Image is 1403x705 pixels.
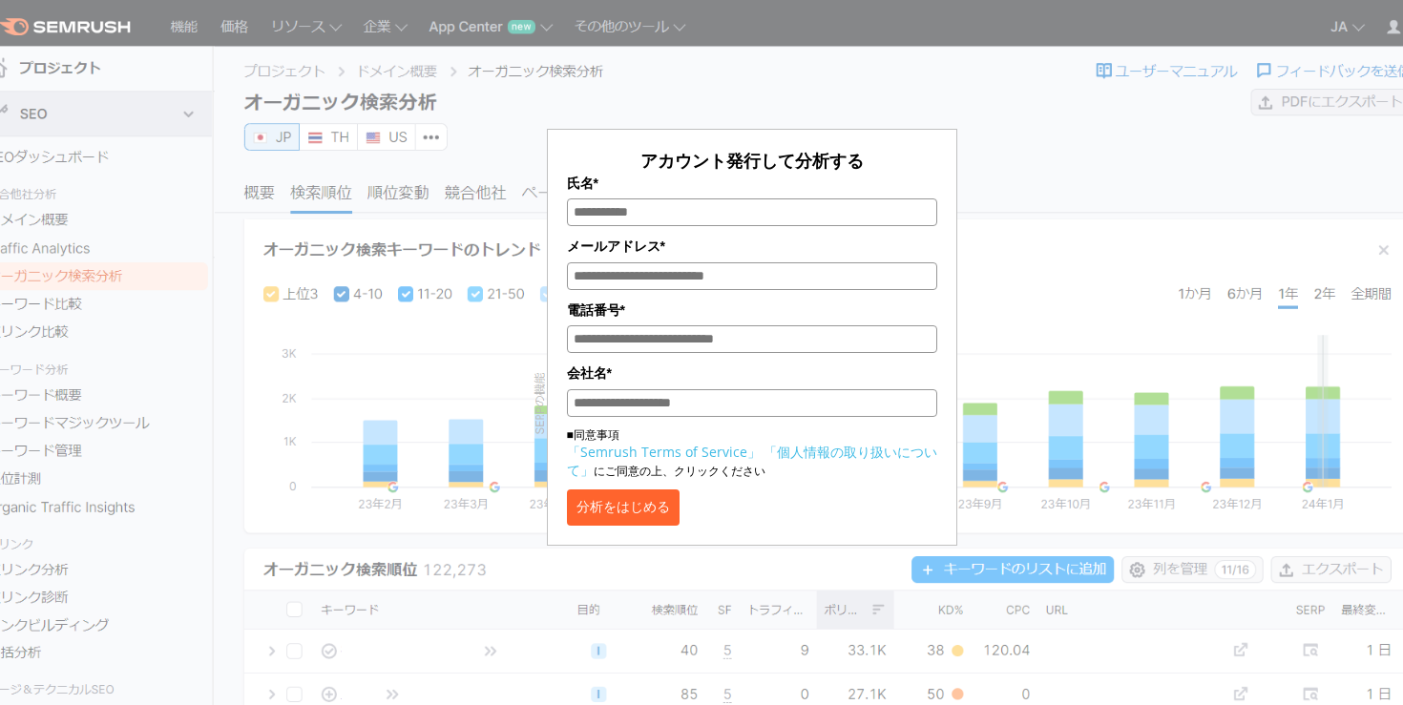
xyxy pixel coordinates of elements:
[567,300,937,321] label: 電話番号*
[640,149,864,172] span: アカウント発行して分析する
[567,236,937,257] label: メールアドレス*
[567,426,937,480] p: ■同意事項 にご同意の上、クリックください
[567,489,680,526] button: 分析をはじめる
[567,443,937,479] a: 「個人情報の取り扱いについて」
[567,443,761,461] a: 「Semrush Terms of Service」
